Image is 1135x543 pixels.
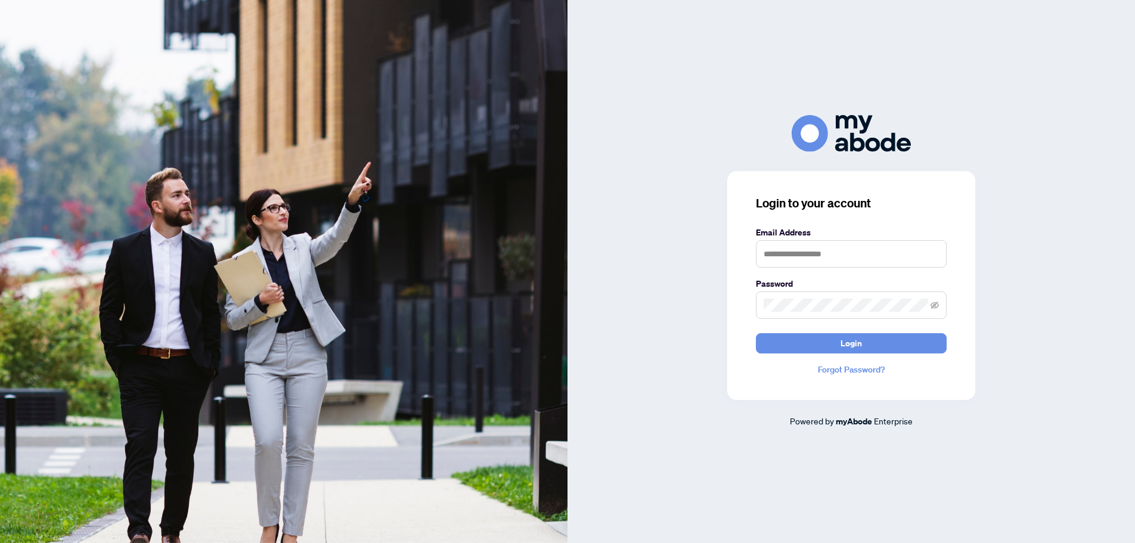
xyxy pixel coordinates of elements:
[756,363,947,376] a: Forgot Password?
[756,226,947,239] label: Email Address
[756,195,947,212] h3: Login to your account
[874,415,913,426] span: Enterprise
[841,334,862,353] span: Login
[756,277,947,290] label: Password
[836,415,872,428] a: myAbode
[931,301,939,309] span: eye-invisible
[792,115,911,151] img: ma-logo
[756,333,947,353] button: Login
[790,415,834,426] span: Powered by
